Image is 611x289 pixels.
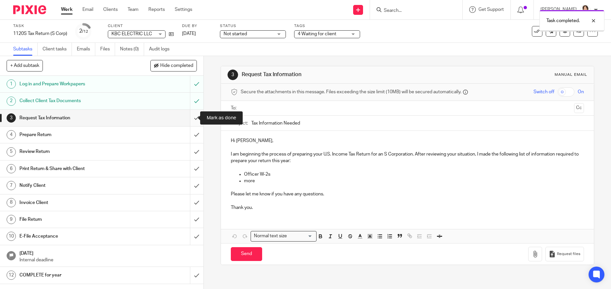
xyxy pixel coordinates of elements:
h1: Request Tax Information [242,71,421,78]
a: Audit logs [149,43,174,56]
input: Search for option [289,233,313,240]
div: 10 [7,232,16,241]
button: Cc [574,103,584,113]
p: Task completed. [546,17,580,24]
a: Email [82,6,93,13]
a: Client tasks [43,43,72,56]
span: Not started [224,32,247,36]
label: Status [220,23,286,29]
a: Notes (0) [120,43,144,56]
h1: COMPLETE for year [19,270,129,280]
h1: Notify Client [19,181,129,190]
div: 3 [228,70,238,80]
span: KBC ELECTRIC LLC [111,32,152,36]
small: /12 [82,30,88,33]
span: [DATE] [182,31,196,36]
h1: E-File Acceptance [19,231,129,241]
a: Emails [77,43,95,56]
h1: File Return [19,215,129,224]
a: Reports [148,6,165,13]
p: Please let me know if you have any questions. [231,191,584,197]
p: Officer W-2s [244,171,584,178]
a: Team [128,6,138,13]
a: Subtasks [13,43,38,56]
h1: [DATE] [19,248,197,257]
span: Request files [557,251,580,257]
span: On [578,89,584,95]
a: Settings [175,6,192,13]
div: 4 [7,130,16,139]
a: Clients [103,6,118,13]
a: Work [61,6,73,13]
label: Subject: [231,120,248,127]
p: more [244,178,584,184]
a: Files [100,43,115,56]
h1: Prepare Return [19,130,129,140]
button: Hide completed [150,60,197,71]
h1: Invoice Client [19,198,129,208]
div: 8 [7,198,16,207]
img: BW%20Website%203%20-%20square.jpg [580,5,591,15]
label: To: [231,105,238,111]
h1: Print Return & Share with Client [19,164,129,174]
span: Secure the attachments in this message. Files exceeding the size limit (10MB) will be secured aut... [241,89,461,95]
div: 2 [7,97,16,106]
div: 3 [7,113,16,123]
span: Switch off [534,89,554,95]
p: I am beginning the process of preparing your U.S. Income Tax Return for an S Corporation. After r... [231,151,584,164]
h1: Request Tax Information [19,113,129,123]
button: + Add subtask [7,60,43,71]
div: 2 [79,27,88,35]
span: 4 Waiting for client [298,32,336,36]
div: 5 [7,147,16,157]
div: Search for option [251,231,317,241]
div: Manual email [555,72,587,77]
h1: Log in and Prepare Workpapers [19,79,129,89]
div: 1120S Tax Return (S Corp) [13,30,67,37]
div: 9 [7,215,16,224]
label: Due by [182,23,212,29]
div: 7 [7,181,16,190]
p: Internal deadline [19,257,197,263]
input: Send [231,247,262,261]
label: Task [13,23,67,29]
label: Tags [294,23,360,29]
div: 1 [7,79,16,89]
div: 12 [7,271,16,280]
h1: Review Return [19,147,129,157]
p: Thank you. [231,204,584,211]
img: Pixie [13,5,46,14]
div: 6 [7,164,16,173]
h1: Collect Client Tax Documents [19,96,129,106]
p: Hi [PERSON_NAME], [231,137,584,144]
span: Hide completed [160,63,193,69]
button: Request files [545,247,584,262]
span: Normal text size [252,233,288,240]
label: Client [108,23,174,29]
